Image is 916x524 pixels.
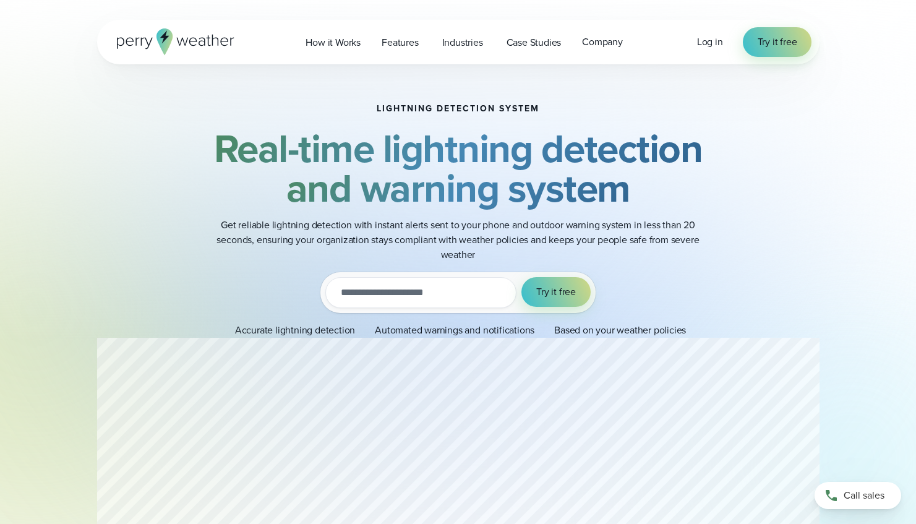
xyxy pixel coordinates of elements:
[496,30,572,55] a: Case Studies
[375,323,534,338] p: Automated warnings and notifications
[697,35,723,49] a: Log in
[214,119,703,217] strong: Real-time lightning detection and warning system
[507,35,562,50] span: Case Studies
[536,285,576,299] span: Try it free
[306,35,361,50] span: How it Works
[211,218,706,262] p: Get reliable lightning detection with instant alerts sent to your phone and outdoor warning syste...
[442,35,483,50] span: Industries
[844,488,884,503] span: Call sales
[758,35,797,49] span: Try it free
[743,27,812,57] a: Try it free
[382,35,418,50] span: Features
[377,104,539,114] h1: Lightning detection system
[554,323,686,338] p: Based on your weather policies
[815,482,901,509] a: Call sales
[521,277,591,307] button: Try it free
[235,323,356,338] p: Accurate lightning detection
[295,30,371,55] a: How it Works
[582,35,623,49] span: Company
